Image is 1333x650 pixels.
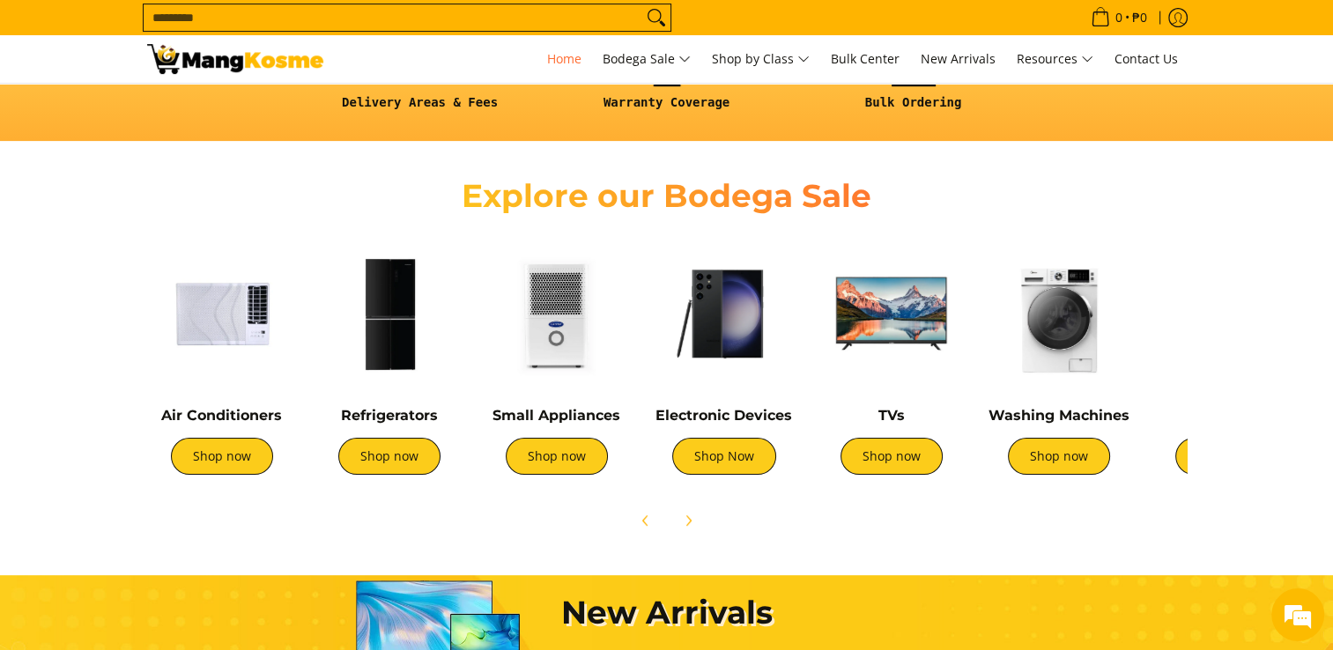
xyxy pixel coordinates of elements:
[822,35,908,83] a: Bulk Center
[831,50,900,67] span: Bulk Center
[1008,438,1110,475] a: Shop now
[649,239,799,388] img: Electronic Devices
[984,239,1134,388] img: Washing Machines
[171,438,273,475] a: Shop now
[92,99,296,122] div: Chat with us now
[841,438,943,475] a: Shop now
[603,48,691,70] span: Bodega Sale
[538,35,590,83] a: Home
[1017,48,1093,70] span: Resources
[626,501,665,540] button: Previous
[642,4,670,31] button: Search
[703,35,818,83] a: Shop by Class
[672,438,776,475] a: Shop Now
[341,407,438,424] a: Refrigerators
[1113,11,1125,24] span: 0
[655,407,792,424] a: Electronic Devices
[315,239,464,388] img: Refrigerators
[1085,8,1152,27] span: •
[1129,11,1150,24] span: ₱0
[878,407,905,424] a: TVs
[506,438,608,475] a: Shop now
[1152,239,1301,388] img: Cookers
[547,50,581,67] span: Home
[338,438,441,475] a: Shop now
[1008,35,1102,83] a: Resources
[411,176,922,216] h2: Explore our Bodega Sale
[161,407,282,424] a: Air Conditioners
[492,407,620,424] a: Small Appliances
[9,449,336,511] textarea: Type your message and hit 'Enter'
[989,407,1129,424] a: Washing Machines
[482,239,632,388] img: Small Appliances
[712,48,810,70] span: Shop by Class
[289,9,331,51] div: Minimize live chat window
[594,35,700,83] a: Bodega Sale
[669,501,707,540] button: Next
[817,239,966,388] img: TVs
[341,35,1187,83] nav: Main Menu
[1175,438,1277,475] a: Shop now
[1115,50,1178,67] span: Contact Us
[1106,35,1187,83] a: Contact Us
[147,44,323,74] img: Mang Kosme: Your Home Appliances Warehouse Sale Partner!
[147,239,297,388] img: Air Conditioners
[921,50,996,67] span: New Arrivals
[912,35,1004,83] a: New Arrivals
[102,206,243,384] span: We're online!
